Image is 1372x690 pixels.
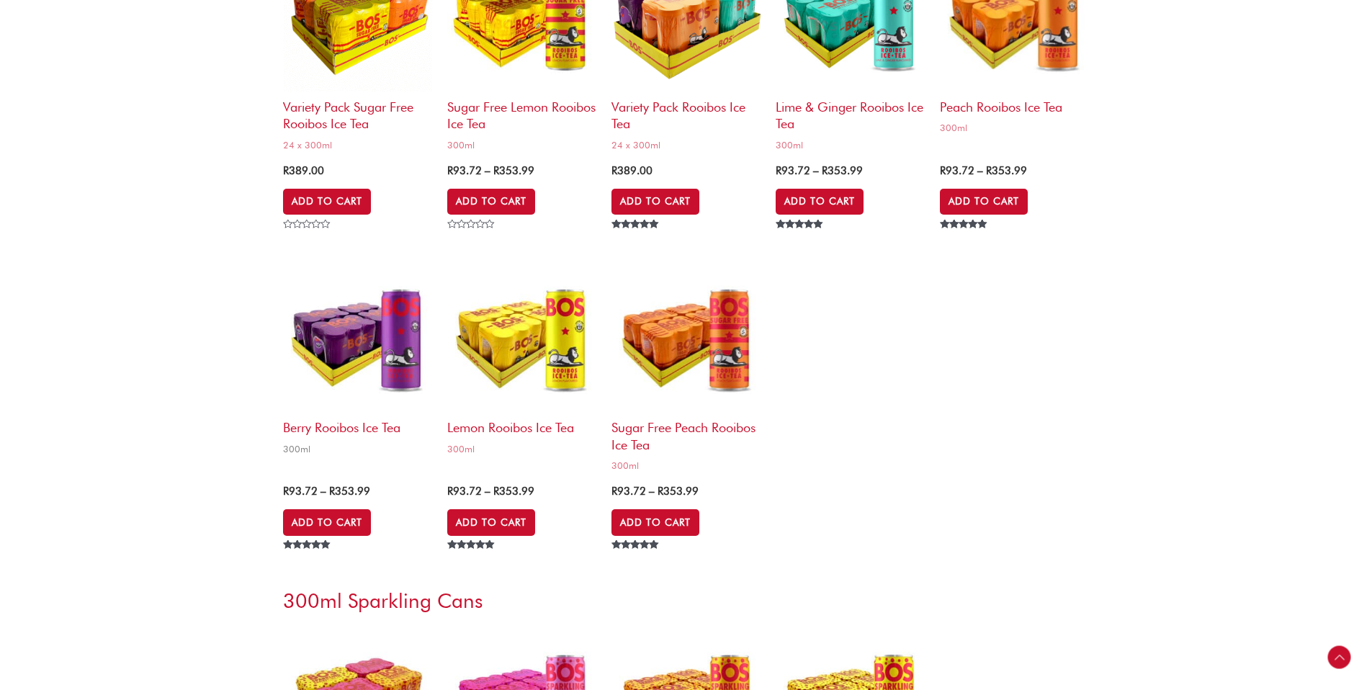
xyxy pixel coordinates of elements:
span: R [493,485,499,498]
img: Berry Rooibos Ice Tea [283,262,433,412]
span: Rated out of 5 [611,220,661,261]
span: R [611,485,617,498]
bdi: 389.00 [611,164,653,177]
span: R [986,164,992,177]
span: – [485,164,490,177]
bdi: 353.99 [493,485,534,498]
bdi: 353.99 [493,164,534,177]
span: Rated out of 5 [776,220,825,261]
span: R [493,164,499,177]
bdi: 93.72 [940,164,974,177]
bdi: 93.72 [283,485,318,498]
span: Rated out of 5 [611,540,660,582]
span: 300ml [447,443,597,455]
span: 300ml [776,139,925,151]
span: 300ml [611,460,761,472]
h3: 300ml Sparkling Cans [283,588,1090,614]
span: 300ml [447,139,597,151]
bdi: 93.72 [447,164,482,177]
bdi: 353.99 [329,485,370,498]
span: R [447,485,453,498]
span: Rated out of 5 [447,540,497,582]
a: Sugar Free Peach Rooibos Ice Tea300ml [611,262,761,476]
a: Berry Rooibos Ice Tea300ml [283,262,433,460]
bdi: 353.99 [658,485,699,498]
span: 24 x 300ml [611,139,761,151]
bdi: 389.00 [283,164,324,177]
bdi: 93.72 [776,164,810,177]
span: – [320,485,326,498]
span: 300ml [940,122,1090,134]
a: Select options for “Lemon Rooibos Ice Tea” [447,509,535,535]
span: 300ml [283,443,433,455]
span: R [611,164,617,177]
bdi: 93.72 [611,485,646,498]
span: R [447,164,453,177]
a: Select options for “Peach Rooibos Ice Tea” [940,189,1028,215]
bdi: 353.99 [822,164,863,177]
img: Sugar Free Peach Rooibos Ice Tea [611,262,761,412]
h2: Sugar Free Peach Rooibos Ice Tea [611,412,761,453]
span: R [776,164,781,177]
a: Add to cart: “Variety Pack Rooibos Ice Tea” [611,189,699,215]
a: Select options for “Lime & Ginger Rooibos Ice Tea” [776,189,864,215]
a: Select options for “Sugar Free Peach Rooibos Ice Tea” [611,509,699,535]
span: R [283,485,289,498]
h2: Variety Pack Sugar Free Rooibos Ice Tea [283,91,433,133]
img: Lemon Rooibos Ice Tea [447,262,597,412]
span: R [658,485,663,498]
a: Lemon Rooibos Ice Tea300ml [447,262,597,460]
span: – [977,164,983,177]
span: R [329,485,335,498]
h2: Variety Pack Rooibos Ice Tea [611,91,761,133]
h2: Berry Rooibos Ice Tea [283,412,433,436]
h2: Lemon Rooibos Ice Tea [447,412,597,436]
span: R [822,164,828,177]
span: – [485,485,490,498]
span: – [813,164,819,177]
a: Add to cart: “Variety Pack Sugar Free Rooibos Ice Tea” [283,189,371,215]
h2: Sugar Free Lemon Rooibos Ice Tea [447,91,597,133]
span: R [283,164,289,177]
a: Select options for “Berry Rooibos Ice Tea” [283,509,371,535]
span: Rated out of 5 [283,540,333,582]
span: Rated out of 5 [940,220,990,261]
bdi: 353.99 [986,164,1027,177]
span: – [649,485,655,498]
bdi: 93.72 [447,485,482,498]
h2: Lime & Ginger Rooibos Ice Tea [776,91,925,133]
span: 24 x 300ml [283,139,433,151]
a: Select options for “Sugar Free Lemon Rooibos Ice Tea” [447,189,535,215]
span: R [940,164,946,177]
h2: Peach Rooibos Ice Tea [940,91,1090,115]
